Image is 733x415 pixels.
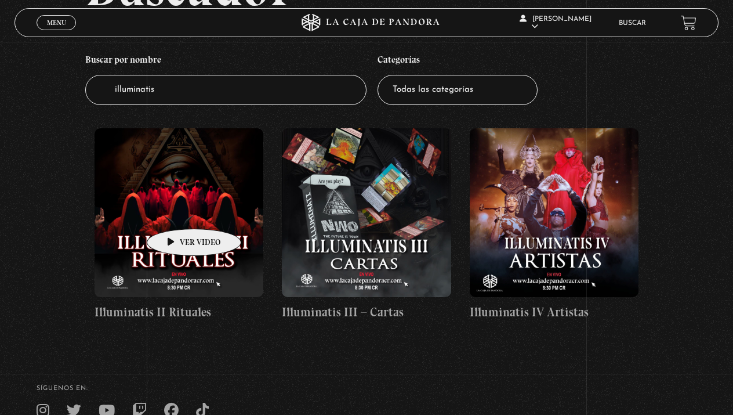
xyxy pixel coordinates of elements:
[470,128,638,322] a: Illuminatis IV Artistas
[43,29,70,37] span: Cerrar
[681,15,696,31] a: View your shopping cart
[378,48,538,75] h4: Categorías
[282,303,451,322] h4: Illuminatis III – Cartas
[619,20,646,27] a: Buscar
[47,19,66,26] span: Menu
[95,303,263,322] h4: Illuminatis II Rituales
[37,385,696,392] h4: SÍguenos en:
[520,16,592,30] span: [PERSON_NAME]
[282,128,451,322] a: Illuminatis III – Cartas
[95,128,263,322] a: Illuminatis II Rituales
[470,303,638,322] h4: Illuminatis IV Artistas
[85,48,366,75] h4: Buscar por nombre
